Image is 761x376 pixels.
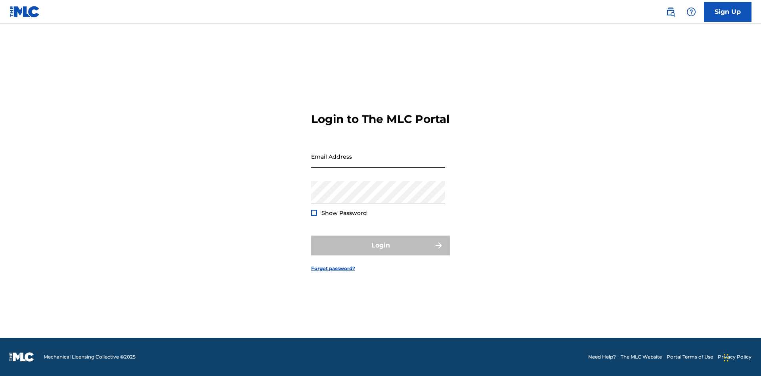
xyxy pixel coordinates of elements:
span: Show Password [321,209,367,217]
img: MLC Logo [10,6,40,17]
a: Privacy Policy [718,353,751,361]
a: Public Search [663,4,679,20]
iframe: Chat Widget [721,338,761,376]
a: Portal Terms of Use [667,353,713,361]
h3: Login to The MLC Portal [311,112,449,126]
a: Need Help? [588,353,616,361]
span: Mechanical Licensing Collective © 2025 [44,353,136,361]
div: Drag [724,346,728,370]
a: The MLC Website [621,353,662,361]
img: logo [10,352,34,362]
img: help [686,7,696,17]
a: Forgot password? [311,265,355,272]
div: Help [683,4,699,20]
a: Sign Up [704,2,751,22]
img: search [666,7,675,17]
